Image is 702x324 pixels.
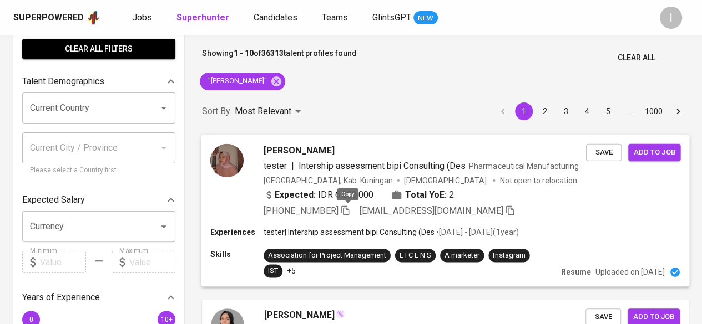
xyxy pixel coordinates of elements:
[202,135,689,286] a: [PERSON_NAME]tester|Intership assessment bipi Consulting (DesPharmaceutical Manufacturing[GEOGRAP...
[413,13,438,24] span: NEW
[642,102,666,120] button: Go to page 1000
[660,7,682,29] div: I
[254,12,297,23] span: Candidates
[160,316,172,323] span: 10+
[620,106,638,117] div: …
[557,102,575,120] button: Go to page 3
[633,311,674,323] span: Add to job
[22,189,175,211] div: Expected Salary
[634,146,675,158] span: Add to job
[445,250,479,260] div: A marketer
[22,39,175,59] button: Clear All filters
[404,174,488,186] span: [DEMOGRAPHIC_DATA]
[322,12,348,23] span: Teams
[264,205,338,215] span: [PHONE_NUMBER]
[235,101,305,122] div: Most Relevant
[536,102,554,120] button: Go to page 2
[132,12,152,23] span: Jobs
[40,251,86,273] input: Value
[210,143,244,177] img: c7a7002af8b8c72a1394f2dc1b2fb94b.jpeg
[469,161,579,170] span: Pharmaceutical Manufacturing
[200,76,274,86] span: "[PERSON_NAME]"
[176,12,229,23] b: Superhunter
[156,219,171,234] button: Open
[492,102,689,120] nav: pagination navigation
[264,174,393,186] div: [GEOGRAPHIC_DATA], Kab. Kuningan
[268,266,278,276] div: IST
[264,160,287,171] span: tester
[22,70,175,92] div: Talent Demographics
[132,11,154,25] a: Jobs
[254,11,300,25] a: Candidates
[29,316,33,323] span: 0
[30,165,168,176] p: Please select a Country first
[264,188,373,201] div: IDR 6.000.000
[400,250,431,260] div: L I C E N S
[235,105,291,118] p: Most Relevant
[264,308,335,322] span: [PERSON_NAME]
[156,100,171,116] button: Open
[22,291,100,304] p: Years of Experience
[22,193,85,207] p: Expected Salary
[578,102,596,120] button: Go to page 4
[613,48,660,68] button: Clear All
[618,51,655,65] span: Clear All
[299,160,466,171] span: Intership assessment bipi Consulting (Des
[515,102,533,120] button: page 1
[22,286,175,308] div: Years of Experience
[499,174,577,186] p: Not open to relocation
[599,102,617,120] button: Go to page 5
[275,188,316,201] b: Expected:
[336,310,345,318] img: magic_wand.svg
[586,143,622,161] button: Save
[234,49,254,58] b: 1 - 10
[13,9,101,26] a: Superpoweredapp logo
[493,250,525,260] div: Instagram
[669,102,687,120] button: Go to next page
[210,227,264,238] p: Experiences
[202,105,230,118] p: Sort By
[129,251,175,273] input: Value
[261,49,284,58] b: 36313
[291,159,294,172] span: |
[264,227,435,238] p: tester | Intership assessment bipi Consulting (Des
[435,227,518,238] p: • [DATE] - [DATE] ( 1 year )
[595,266,665,277] p: Uploaded on [DATE]
[268,250,386,260] div: Association for Project Management
[31,42,166,56] span: Clear All filters
[405,188,447,201] b: Total YoE:
[360,205,503,215] span: [EMAIL_ADDRESS][DOMAIN_NAME]
[22,75,104,88] p: Talent Demographics
[561,266,591,277] p: Resume
[202,48,357,68] p: Showing of talent profiles found
[322,11,350,25] a: Teams
[200,73,285,90] div: "[PERSON_NAME]"
[449,188,454,201] span: 2
[176,11,231,25] a: Superhunter
[628,143,680,161] button: Add to job
[592,146,616,158] span: Save
[13,12,84,24] div: Superpowered
[210,249,264,260] p: Skills
[264,143,334,157] span: [PERSON_NAME]
[591,311,615,323] span: Save
[372,11,438,25] a: GlintsGPT NEW
[86,9,101,26] img: app logo
[372,12,411,23] span: GlintsGPT
[287,265,296,276] p: +5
